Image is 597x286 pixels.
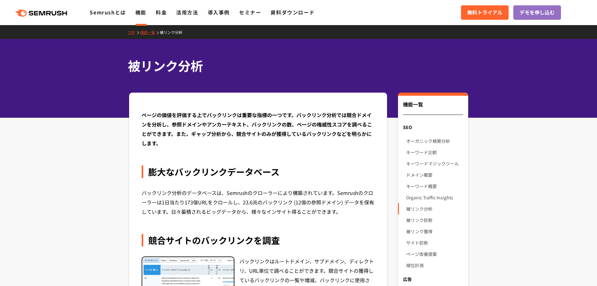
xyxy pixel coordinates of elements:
[467,8,502,17] span: 無料トライアル
[406,147,463,158] a: キーワード比較
[398,273,468,285] div: 広告
[156,8,167,16] a: 料金
[406,135,463,147] a: オーガニック検索分析
[135,8,146,16] a: 機能
[140,30,160,35] a: 機能一覧
[406,192,463,203] a: Organic Traffic Insights
[176,8,198,16] a: 活用方法
[406,181,463,192] a: キーワード概要
[406,248,463,260] a: ページ改善提案
[406,158,463,169] a: キーワードマジックツール
[406,214,463,226] a: 被リンク診断
[128,30,140,35] a: TOP
[406,237,463,248] a: サイト診断
[90,8,126,16] a: Semrushとは
[406,203,463,214] a: 被リンク分析
[128,57,463,75] h1: 被リンク分析
[239,8,261,16] a: セミナー
[270,8,315,16] a: 資料ダウンロード
[461,5,509,20] a: 無料トライアル
[142,165,375,178] div: 膨大なバックリンクデータベース
[142,234,375,246] div: 競合サイトのバックリンクを調査
[520,8,555,17] span: デモを申し込む
[406,260,463,271] a: 順位計測
[403,100,463,115] div: 機能一覧
[208,8,230,16] a: 導入事例
[398,121,468,133] div: SEO
[142,110,375,148] div: ページの価値を評価する上でバックリンクは重要な指標の一つです。バックリンク分析では競合ドメインを分析し、参照ドメインやアンカーテキスト、バックリンクの数、ページの権威性スコアを調べることができま...
[406,169,463,181] a: ドメイン概要
[513,5,561,20] a: デモを申し込む
[406,226,463,237] a: 被リンク獲得
[160,30,187,35] a: 被リンク分析
[142,188,375,216] div: バックリンク分析のデータベースは、Semrushのクローラーにより構築されています。Semrushのクローラーは1日当たり173億URLをクロールし、23.6兆のバックリンク (12億の参照ドメ...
